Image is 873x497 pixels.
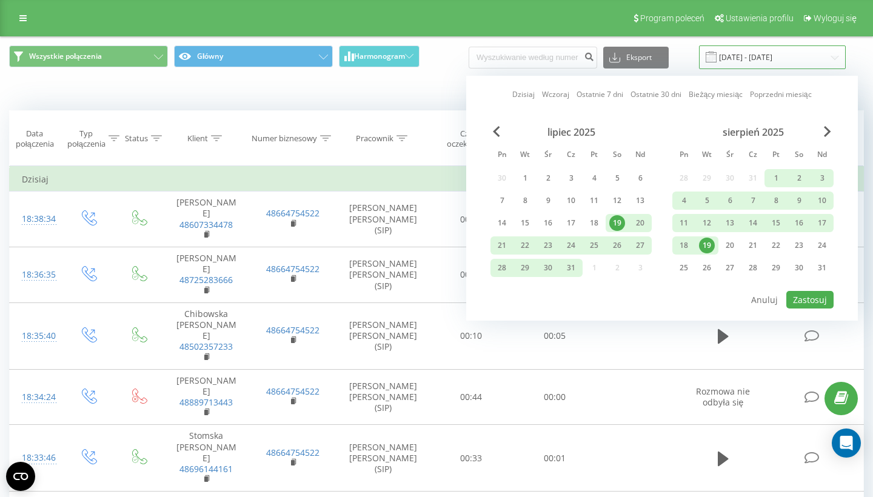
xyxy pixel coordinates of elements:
[517,215,533,231] div: 15
[609,238,625,253] div: 26
[586,170,602,186] div: 4
[516,147,534,165] abbr: wtorek
[764,169,788,187] div: pt 1 sie 2025
[6,462,35,491] button: Open CMP widget
[768,215,784,231] div: 15
[490,214,513,232] div: pon 14 lip 2025
[632,170,648,186] div: 6
[586,238,602,253] div: 25
[513,214,537,232] div: wt 15 lip 2025
[768,193,784,208] div: 8
[630,88,681,100] a: Ostatnie 30 dni
[672,236,695,255] div: pon 18 sie 2025
[768,238,784,253] div: 22
[490,259,513,277] div: pon 28 lip 2025
[672,259,695,277] div: pon 25 sie 2025
[741,259,764,277] div: czw 28 sie 2025
[811,169,834,187] div: ndz 3 sie 2025
[718,259,741,277] div: śr 27 sie 2025
[824,126,831,137] span: Next Month
[718,214,741,232] div: śr 13 sie 2025
[632,238,648,253] div: 27
[266,385,319,397] a: 48664754522
[517,170,533,186] div: 1
[179,219,233,230] a: 48607334478
[22,263,51,287] div: 18:36:35
[726,13,794,23] span: Ustawienia profilu
[698,147,716,165] abbr: wtorek
[563,260,579,276] div: 31
[179,396,233,408] a: 48889713443
[609,215,625,231] div: 19
[585,147,603,165] abbr: piątek
[676,238,692,253] div: 18
[560,214,583,232] div: czw 17 lip 2025
[814,238,830,253] div: 24
[266,263,319,275] a: 48664754522
[336,247,430,303] td: [PERSON_NAME] [PERSON_NAME] (SIP)
[537,236,560,255] div: śr 23 lip 2025
[266,447,319,458] a: 48664754522
[745,260,761,276] div: 28
[791,193,807,208] div: 9
[696,385,750,408] span: Rozmowa nie odbyła się
[490,192,513,210] div: pon 7 lip 2025
[430,369,513,425] td: 00:44
[339,45,420,67] button: Harmonogram
[586,215,602,231] div: 18
[513,192,537,210] div: wt 8 lip 2025
[814,170,830,186] div: 3
[811,192,834,210] div: ndz 10 sie 2025
[163,369,250,425] td: [PERSON_NAME]
[832,429,861,458] div: Open Intercom Messenger
[629,169,652,187] div: ndz 6 lip 2025
[540,193,556,208] div: 9
[336,302,430,369] td: [PERSON_NAME] [PERSON_NAME] (SIP)
[540,170,556,186] div: 2
[513,369,597,425] td: 00:00
[676,260,692,276] div: 25
[744,291,784,309] button: Anuluj
[583,236,606,255] div: pt 25 lip 2025
[163,247,250,303] td: [PERSON_NAME]
[813,147,831,165] abbr: niedziela
[560,236,583,255] div: czw 24 lip 2025
[741,214,764,232] div: czw 14 sie 2025
[22,446,51,470] div: 18:33:46
[791,260,807,276] div: 30
[252,133,317,144] div: Numer biznesowy
[537,259,560,277] div: śr 30 lip 2025
[768,260,784,276] div: 29
[583,214,606,232] div: pt 18 lip 2025
[490,236,513,255] div: pon 21 lip 2025
[540,238,556,253] div: 23
[629,236,652,255] div: ndz 27 lip 2025
[632,193,648,208] div: 13
[10,167,864,192] td: Dzisiaj
[493,126,500,137] span: Previous Month
[22,207,51,231] div: 18:38:34
[430,425,513,492] td: 00:33
[354,52,405,61] span: Harmonogram
[583,169,606,187] div: pt 4 lip 2025
[672,214,695,232] div: pon 11 sie 2025
[563,170,579,186] div: 3
[513,259,537,277] div: wt 29 lip 2025
[356,133,393,144] div: Pracownik
[764,236,788,255] div: pt 22 sie 2025
[577,88,623,100] a: Ostatnie 7 dni
[539,147,557,165] abbr: środa
[695,214,718,232] div: wt 12 sie 2025
[814,13,857,23] span: Wyloguj się
[632,215,648,231] div: 20
[767,147,785,165] abbr: piątek
[811,236,834,255] div: ndz 24 sie 2025
[513,169,537,187] div: wt 1 lip 2025
[609,193,625,208] div: 12
[10,128,59,149] div: Data połączenia
[814,215,830,231] div: 17
[814,193,830,208] div: 10
[689,88,742,100] a: Bieżący miesiąc
[563,215,579,231] div: 17
[608,147,626,165] abbr: sobota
